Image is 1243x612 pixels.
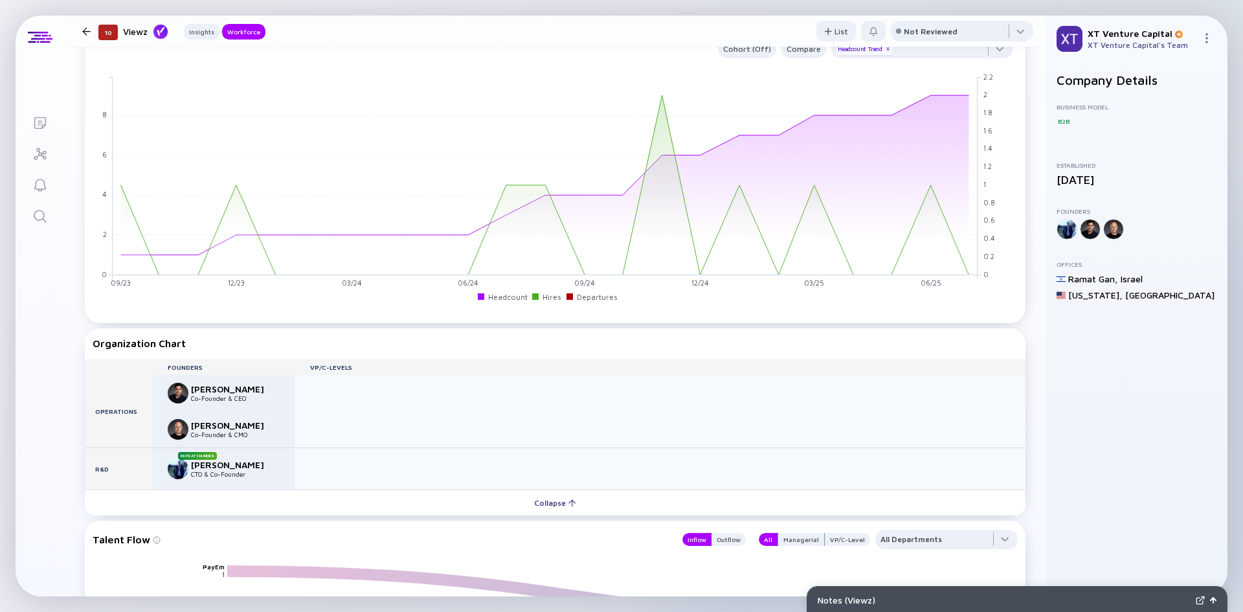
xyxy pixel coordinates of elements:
tspan: 2 [983,90,987,98]
a: Lists [16,106,64,137]
button: Compare [781,40,826,58]
div: Notes ( Viewz ) [818,595,1191,606]
div: [PERSON_NAME] [191,420,276,431]
text: 1 [222,571,225,578]
a: Reminders [16,168,64,199]
img: Omer Aviad picture [168,419,188,440]
div: [PERSON_NAME] [191,383,276,394]
button: Collapse [85,490,1025,516]
tspan: 4 [102,190,107,198]
tspan: 12/23 [228,278,245,287]
div: Organization Chart [93,337,1018,349]
div: Founders [1057,207,1217,215]
tspan: 06/25 [921,278,941,287]
tspan: 0.6 [983,216,995,224]
button: Managerial [778,533,825,546]
div: Israel [1121,273,1143,284]
img: XT Profile Picture [1057,26,1082,52]
div: Ramat Gan , [1068,273,1118,284]
tspan: 0.2 [983,252,994,260]
img: Liran Kessel picture [168,459,188,479]
div: Compare [781,41,826,56]
div: [DATE] [1057,173,1217,187]
img: Menu [1202,33,1212,43]
div: Operations [85,375,152,448]
div: Headcount Trend [836,42,893,55]
tspan: 1.8 [983,108,992,117]
img: Moti Cohen picture [168,383,188,403]
a: Search [16,199,64,231]
tspan: 12/24 [691,278,709,287]
div: Established [1057,161,1217,169]
tspan: 0.8 [983,198,995,206]
button: Inflow [682,533,711,546]
button: VP/C-Level [825,533,870,546]
div: VP/C-Levels [295,363,1025,371]
div: Viewz [123,23,168,40]
tspan: 09/23 [111,278,131,287]
tspan: 8 [102,110,107,119]
div: R&D [85,448,152,490]
tspan: 0 [102,269,107,278]
h2: Company Details [1057,73,1217,87]
div: Not Reviewed [904,27,957,36]
div: XT Venture Capital's Team [1088,40,1196,50]
tspan: 06/24 [458,278,478,287]
tspan: 03/24 [342,278,362,287]
tspan: 03/25 [804,278,824,287]
tspan: 1.2 [983,162,992,170]
img: Open Notes [1210,597,1216,604]
div: Co-Founder & CEO [191,394,276,402]
button: All [759,533,778,546]
tspan: 0.4 [983,234,995,242]
tspan: 1 [983,180,986,188]
div: Talent Flow [93,530,669,549]
div: CTO & Co-Founder [191,470,276,478]
div: Insights [184,25,219,38]
div: Repeat Founder [178,452,217,460]
div: B2B [1057,115,1070,128]
img: United States Flag [1057,291,1066,300]
img: Expand Notes [1196,596,1205,605]
tspan: 1.6 [983,126,992,134]
div: Co-Founder & CMO [191,431,276,438]
button: Insights [184,24,219,40]
img: Israel Flag [1057,275,1066,284]
div: [US_STATE] , [1068,289,1123,300]
div: Offices [1057,260,1217,268]
div: [PERSON_NAME] [191,459,276,470]
a: Investor Map [16,137,64,168]
tspan: 09/24 [574,278,595,287]
tspan: 0 [983,269,989,278]
div: Business Model [1057,103,1217,111]
div: [GEOGRAPHIC_DATA] [1125,289,1215,300]
tspan: 6 [102,150,107,158]
div: x [884,45,891,53]
div: Founders [152,363,295,371]
button: Workforce [222,24,265,40]
button: Cohort (Off) [718,40,776,58]
text: PayEm [203,563,225,571]
div: Managerial [778,533,824,546]
tspan: 2.2 [983,72,993,80]
button: List [816,21,856,41]
div: XT Venture Capital [1088,28,1196,39]
div: Collapse [526,493,584,513]
div: Workforce [222,25,265,38]
div: Cohort (Off) [718,41,776,56]
div: 10 [98,25,118,40]
tspan: 1.4 [983,144,992,152]
button: Outflow [711,533,746,546]
tspan: 2 [103,230,107,238]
